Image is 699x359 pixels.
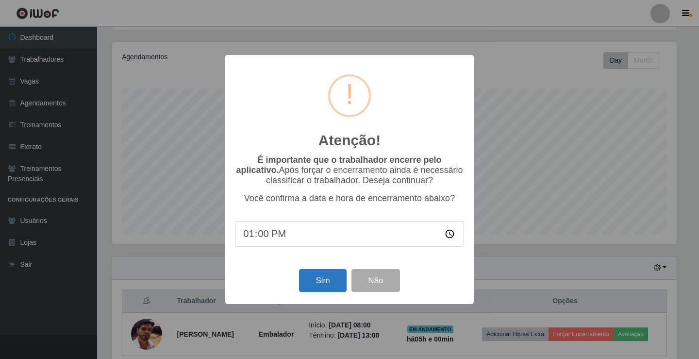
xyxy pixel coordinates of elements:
[236,155,441,175] b: É importante que o trabalhador encerre pelo aplicativo.
[318,132,381,149] h2: Atenção!
[299,269,346,292] button: Sim
[235,193,464,204] p: Você confirma a data e hora de encerramento abaixo?
[351,269,399,292] button: Não
[235,155,464,186] p: Após forçar o encerramento ainda é necessário classificar o trabalhador. Deseja continuar?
